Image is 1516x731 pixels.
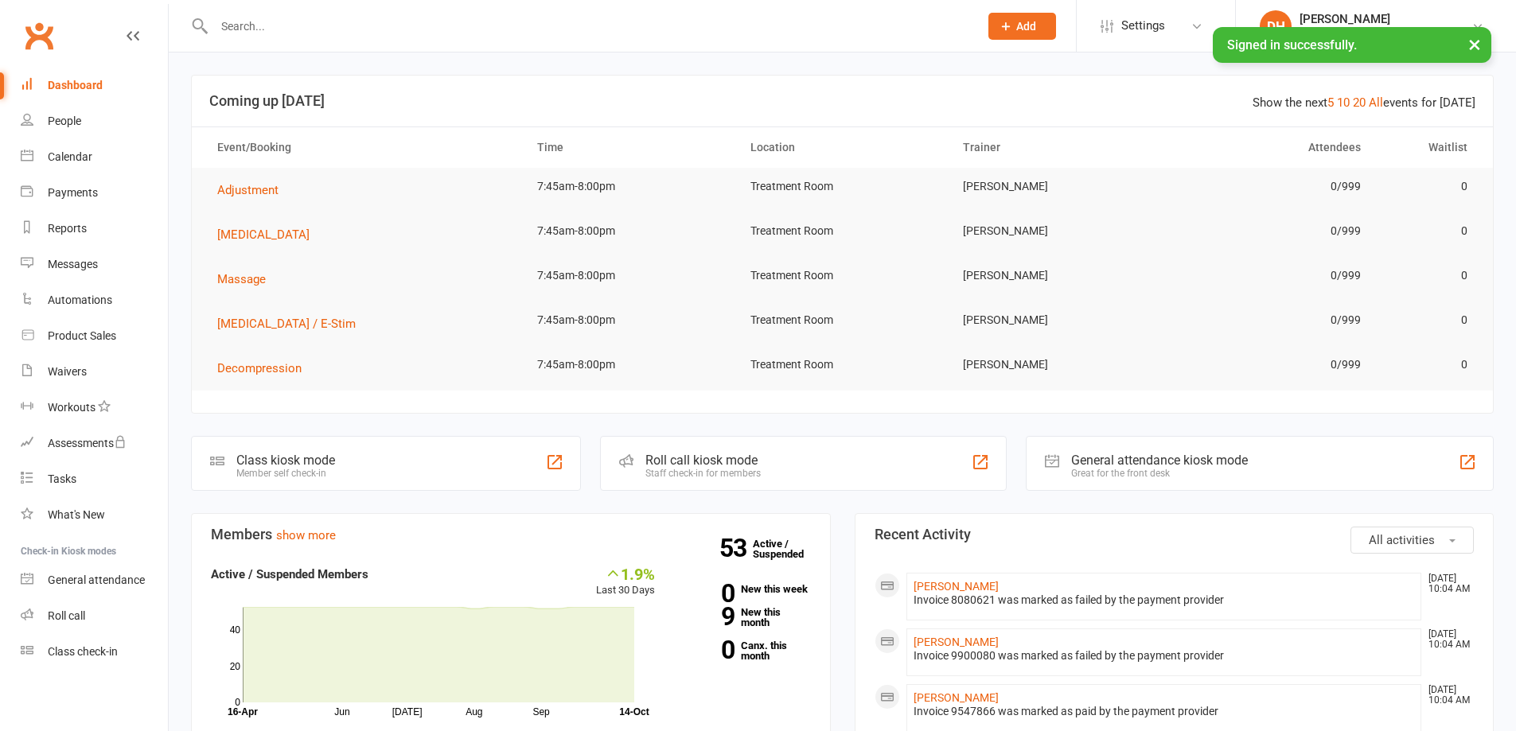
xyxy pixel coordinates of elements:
[1375,346,1482,383] td: 0
[48,186,98,199] div: Payments
[523,168,736,205] td: 7:45am-8:00pm
[679,638,735,662] strong: 0
[48,609,85,622] div: Roll call
[21,139,168,175] a: Calendar
[736,212,949,250] td: Treatment Room
[1253,93,1475,112] div: Show the next events for [DATE]
[596,565,655,582] div: 1.9%
[719,536,753,560] strong: 53
[1260,10,1292,42] div: DH
[1421,574,1473,594] time: [DATE] 10:04 AM
[217,314,367,333] button: [MEDICAL_DATA] / E-Stim
[1337,95,1350,110] a: 10
[596,565,655,599] div: Last 30 Days
[1375,301,1482,339] td: 0
[1162,301,1375,339] td: 0/999
[914,649,1415,663] div: Invoice 9900080 was marked as failed by the payment provider
[875,527,1475,542] h3: Recent Activity
[21,175,168,211] a: Payments
[679,584,811,594] a: 0New this week
[679,581,735,605] strong: 0
[645,468,761,479] div: Staff check-in for members
[21,562,168,598] a: General attendance kiosk mode
[217,270,277,289] button: Massage
[736,168,949,205] td: Treatment Room
[21,634,168,670] a: Class kiosk mode
[21,282,168,318] a: Automations
[949,212,1162,250] td: [PERSON_NAME]
[48,645,118,658] div: Class check-in
[523,346,736,383] td: 7:45am-8:00pm
[914,580,999,593] a: [PERSON_NAME]
[48,294,112,306] div: Automations
[21,247,168,282] a: Messages
[736,301,949,339] td: Treatment Room
[236,453,335,468] div: Class kiosk mode
[21,211,168,247] a: Reports
[48,365,87,378] div: Waivers
[21,354,168,390] a: Waivers
[1162,212,1375,250] td: 0/999
[48,574,145,586] div: General attendance
[21,103,168,139] a: People
[1016,20,1036,33] span: Add
[523,212,736,250] td: 7:45am-8:00pm
[48,222,87,235] div: Reports
[217,361,302,375] span: Decompression
[679,607,811,628] a: 9New this month
[914,636,999,648] a: [PERSON_NAME]
[679,605,735,628] strong: 9
[217,272,266,286] span: Massage
[949,346,1162,383] td: [PERSON_NAME]
[48,437,127,449] div: Assessments
[1369,533,1435,547] span: All activities
[19,16,59,56] a: Clubworx
[736,346,949,383] td: Treatment Room
[1071,453,1248,468] div: General attendance kiosk mode
[736,257,949,294] td: Treatment Room
[1071,468,1248,479] div: Great for the front desk
[48,258,98,270] div: Messages
[48,508,105,521] div: What's New
[217,227,310,242] span: [MEDICAL_DATA]
[209,93,1475,109] h3: Coming up [DATE]
[1460,27,1489,61] button: ×
[217,359,313,378] button: Decompression
[217,225,321,244] button: [MEDICAL_DATA]
[753,527,823,571] a: 53Active / Suspended
[211,527,811,542] h3: Members
[203,127,523,168] th: Event/Booking
[1162,257,1375,294] td: 0/999
[988,13,1056,40] button: Add
[21,390,168,426] a: Workouts
[949,257,1162,294] td: [PERSON_NAME]
[1121,8,1165,44] span: Settings
[1327,95,1334,110] a: 5
[1369,95,1383,110] a: All
[21,318,168,354] a: Product Sales
[914,691,999,704] a: [PERSON_NAME]
[1227,37,1357,52] span: Signed in successfully.
[949,168,1162,205] td: [PERSON_NAME]
[217,183,279,197] span: Adjustment
[1300,26,1471,41] div: [PERSON_NAME] [MEDICAL_DATA]
[523,257,736,294] td: 7:45am-8:00pm
[949,301,1162,339] td: [PERSON_NAME]
[211,567,368,581] strong: Active / Suspended Members
[914,593,1415,607] div: Invoice 8080621 was marked as failed by the payment provider
[736,127,949,168] th: Location
[1162,346,1375,383] td: 0/999
[523,127,736,168] th: Time
[1375,127,1482,168] th: Waitlist
[48,472,76,485] div: Tasks
[21,68,168,103] a: Dashboard
[217,181,290,200] button: Adjustment
[1375,257,1482,294] td: 0
[48,115,81,127] div: People
[1162,168,1375,205] td: 0/999
[217,317,356,331] span: [MEDICAL_DATA] / E-Stim
[48,329,116,342] div: Product Sales
[21,461,168,497] a: Tasks
[1162,127,1375,168] th: Attendees
[1421,629,1473,650] time: [DATE] 10:04 AM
